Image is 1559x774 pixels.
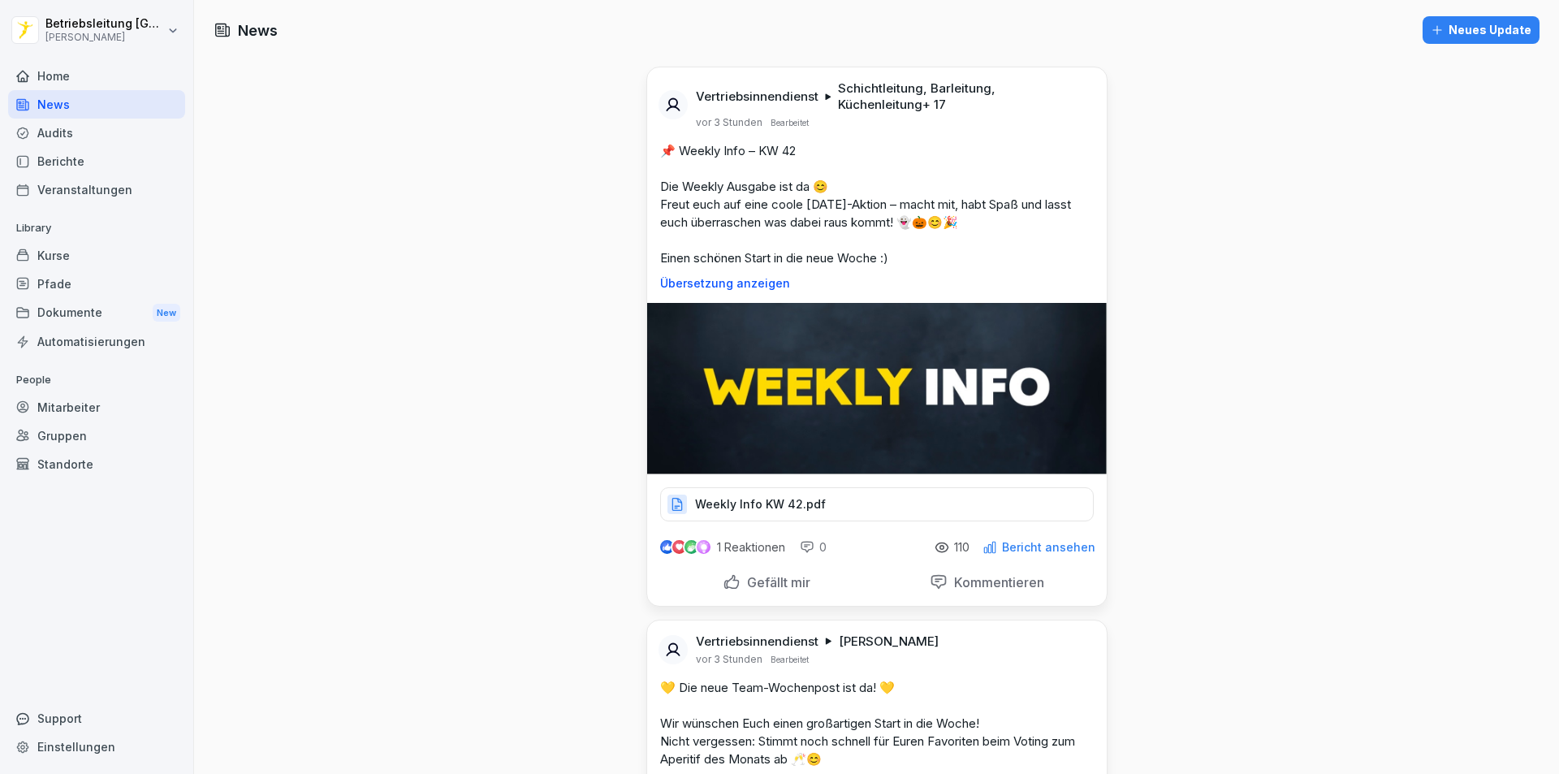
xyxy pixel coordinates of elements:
img: like [660,541,673,554]
a: Mitarbeiter [8,393,185,422]
img: inspiring [697,540,710,555]
p: 📌 Weekly Info – KW 42 Die Weekly Ausgabe ist da 😊 Freut euch auf eine coole [DATE]-Aktion – macht... [660,142,1094,267]
p: Vertriebsinnendienst [696,89,818,105]
button: Neues Update [1423,16,1540,44]
a: Einstellungen [8,733,185,761]
a: DokumenteNew [8,298,185,328]
p: Bearbeitet [771,653,809,666]
img: love [673,541,685,553]
p: Bearbeitet [771,116,809,129]
a: Standorte [8,450,185,478]
a: News [8,90,185,119]
div: Neues Update [1431,21,1531,39]
p: Schichtleitung, Barleitung, Küchenleitung + 17 [838,80,1087,113]
p: Vertriebsinnendienst [696,633,818,650]
a: Kurse [8,241,185,270]
p: Gefällt mir [741,574,810,590]
p: Betriebsleitung [GEOGRAPHIC_DATA] [45,17,164,31]
div: Dokumente [8,298,185,328]
p: [PERSON_NAME] [839,633,939,650]
p: 110 [954,541,970,554]
a: Pfade [8,270,185,298]
a: Gruppen [8,422,185,450]
img: voxm6bmoftu0pi8jybjpepa1.png [647,303,1107,474]
p: Weekly Info KW 42.pdf [695,496,826,512]
a: Weekly Info KW 42.pdf [660,501,1094,517]
a: Audits [8,119,185,147]
div: 0 [800,539,827,556]
p: 💛 Die neue Team-Wochenpost ist da! 💛 Wir wünschen Euch einen großartigen Start in die Woche! Nich... [660,679,1094,768]
p: Übersetzung anzeigen [660,277,1094,290]
p: Bericht ansehen [1002,541,1095,554]
p: 1 Reaktionen [717,541,785,554]
div: Support [8,704,185,733]
a: Home [8,62,185,90]
p: Library [8,215,185,241]
a: Automatisierungen [8,327,185,356]
h1: News [238,19,278,41]
p: People [8,367,185,393]
img: celebrate [684,540,698,554]
p: [PERSON_NAME] [45,32,164,43]
p: vor 3 Stunden [696,116,762,129]
p: Kommentieren [948,574,1044,590]
a: Berichte [8,147,185,175]
a: Veranstaltungen [8,175,185,204]
div: New [153,304,180,322]
p: vor 3 Stunden [696,653,762,666]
